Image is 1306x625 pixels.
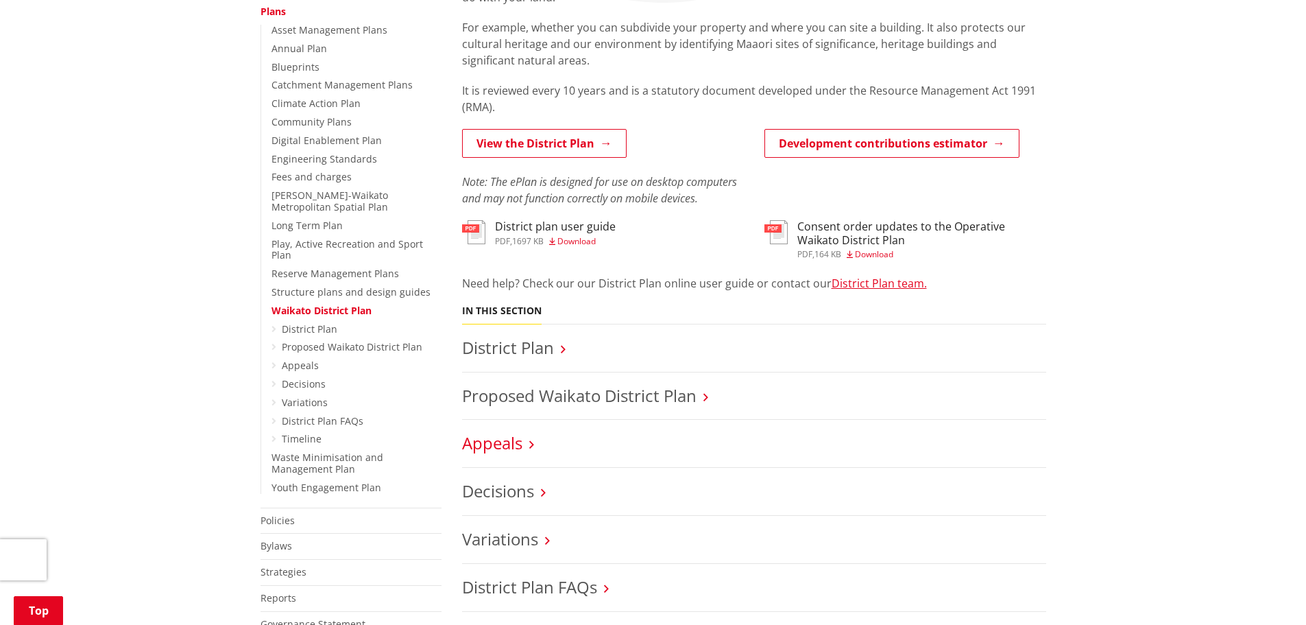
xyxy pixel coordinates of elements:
a: Reserve Management Plans [271,267,399,280]
a: Climate Action Plan [271,97,361,110]
h3: Consent order updates to the Operative Waikato District Plan [797,220,1046,246]
a: Plans [261,5,286,18]
span: pdf [797,248,812,260]
a: District Plan [462,336,554,359]
a: Decisions [462,480,534,502]
a: Development contributions estimator [764,129,1019,158]
a: View the District Plan [462,129,627,158]
div: , [797,250,1046,259]
img: document-pdf.svg [764,220,788,244]
a: District Plan FAQs [282,414,363,427]
a: Play, Active Recreation and Sport Plan [271,237,423,262]
a: District Plan FAQs [462,576,597,598]
a: Decisions [282,377,326,390]
a: Structure plans and design guides [271,285,431,298]
a: Strategies [261,565,306,578]
a: Appeals [282,359,319,372]
a: Waste Minimisation and Management Plan [271,451,383,475]
a: Timeline [282,432,322,445]
a: Consent order updates to the Operative Waikato District Plan pdf,164 KB Download [764,220,1046,258]
a: Variations [282,396,328,409]
a: Proposed Waikato District Plan [462,384,697,407]
h5: In this section [462,305,542,317]
a: Top [14,596,63,625]
a: Appeals [462,432,522,454]
a: Youth Engagement Plan [271,481,381,494]
a: [PERSON_NAME]-Waikato Metropolitan Spatial Plan [271,189,388,213]
span: pdf [495,235,510,247]
a: Reports [261,591,296,604]
a: Digital Enablement Plan [271,134,382,147]
span: Download [557,235,596,247]
p: It is reviewed every 10 years and is a statutory document developed under the Resource Management... [462,82,1046,115]
a: District plan user guide pdf,1697 KB Download [462,220,616,245]
a: District Plan [282,322,337,335]
h3: District plan user guide [495,220,616,233]
em: Note: The ePlan is designed for use on desktop computers and may not function correctly on mobile... [462,174,737,206]
span: Download [855,248,893,260]
a: Long Term Plan [271,219,343,232]
a: Variations [462,528,538,550]
a: Policies [261,514,295,527]
span: 1697 KB [512,235,544,247]
a: Catchment Management Plans [271,78,413,91]
a: Community Plans [271,115,352,128]
p: For example, whether you can subdivide your property and where you can site a building. It also p... [462,19,1046,69]
a: Waikato District Plan [271,304,372,317]
a: Blueprints [271,60,319,73]
a: District Plan team. [832,276,927,291]
a: Asset Management Plans [271,23,387,36]
img: document-pdf.svg [462,220,485,244]
a: Engineering Standards [271,152,377,165]
a: Bylaws [261,539,292,552]
a: Proposed Waikato District Plan [282,340,422,353]
a: Annual Plan [271,42,327,55]
div: , [495,237,616,246]
iframe: Messenger Launcher [1243,567,1292,617]
a: Fees and charges [271,170,352,183]
p: Need help? Check our our District Plan online user guide or contact our [462,275,1046,292]
span: 164 KB [814,248,841,260]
